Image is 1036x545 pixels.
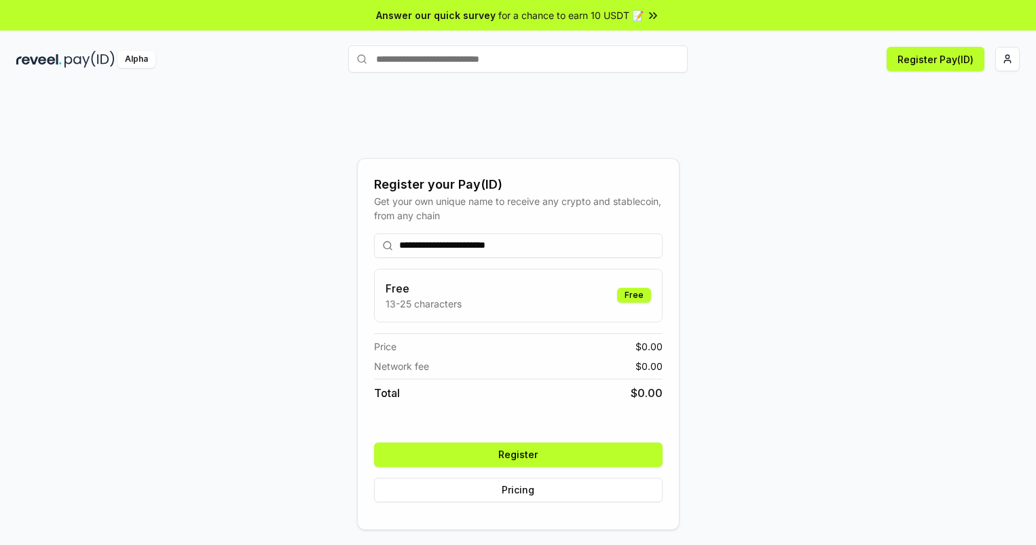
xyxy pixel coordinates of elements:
[374,478,663,502] button: Pricing
[631,385,663,401] span: $ 0.00
[374,339,396,354] span: Price
[374,194,663,223] div: Get your own unique name to receive any crypto and stablecoin, from any chain
[887,47,984,71] button: Register Pay(ID)
[374,175,663,194] div: Register your Pay(ID)
[374,385,400,401] span: Total
[117,51,155,68] div: Alpha
[635,339,663,354] span: $ 0.00
[16,51,62,68] img: reveel_dark
[64,51,115,68] img: pay_id
[386,280,462,297] h3: Free
[376,8,496,22] span: Answer our quick survey
[617,288,651,303] div: Free
[498,8,644,22] span: for a chance to earn 10 USDT 📝
[386,297,462,311] p: 13-25 characters
[374,359,429,373] span: Network fee
[635,359,663,373] span: $ 0.00
[374,443,663,467] button: Register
